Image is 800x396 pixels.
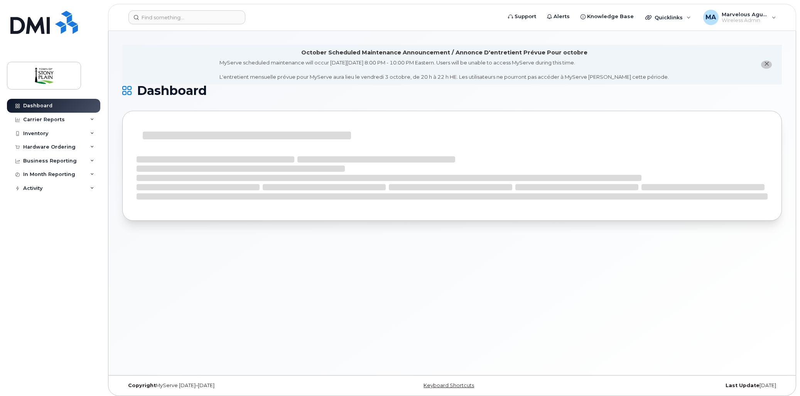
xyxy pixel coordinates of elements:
button: close notification [761,61,772,69]
strong: Last Update [726,382,759,388]
a: Keyboard Shortcuts [424,382,474,388]
strong: Copyright [128,382,156,388]
div: October Scheduled Maintenance Announcement / Annonce D'entretient Prévue Pour octobre [301,49,587,57]
div: MyServe [DATE]–[DATE] [122,382,342,389]
div: [DATE] [562,382,782,389]
div: MyServe scheduled maintenance will occur [DATE][DATE] 8:00 PM - 10:00 PM Eastern. Users will be u... [219,59,669,81]
span: Dashboard [137,85,207,96]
